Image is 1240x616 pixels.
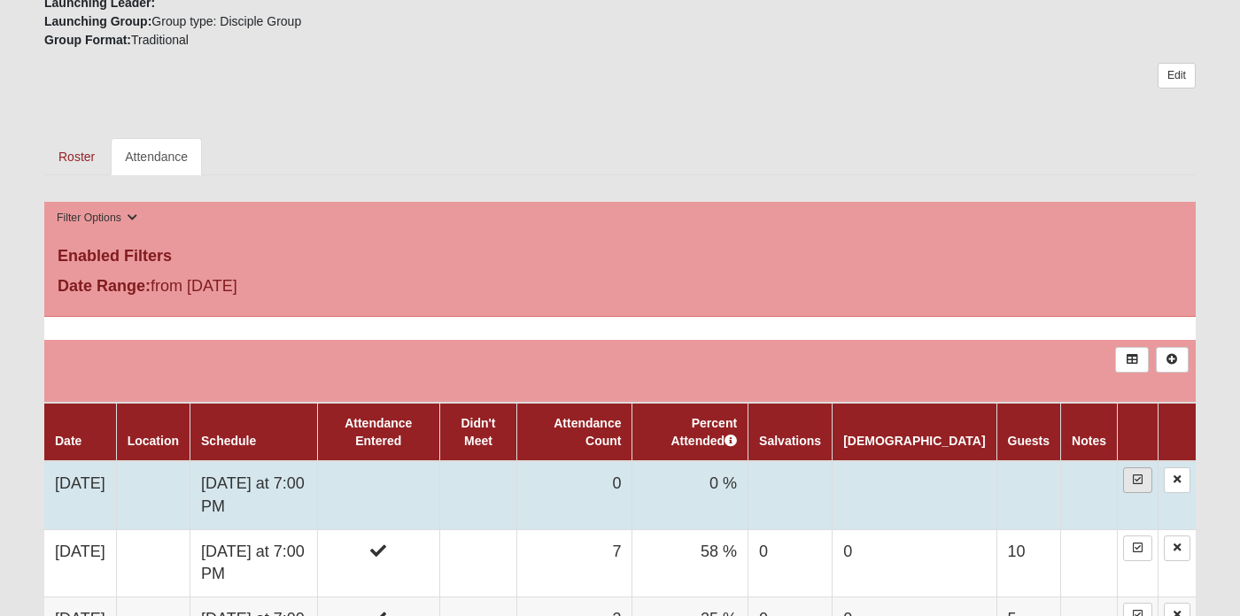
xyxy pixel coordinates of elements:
strong: Launching Group: [44,14,151,28]
a: Percent Attended [670,416,737,448]
td: 10 [996,529,1060,597]
a: Notes [1072,434,1106,448]
a: Delete [1164,467,1190,493]
th: Guests [996,403,1060,461]
a: Attendance Count [554,416,621,448]
td: 7 [517,529,632,597]
strong: Group Format: [44,33,131,47]
td: 0 [833,529,996,597]
a: Attendance Entered [345,416,412,448]
td: 58 % [632,529,748,597]
a: Enter Attendance [1123,535,1152,561]
td: 0 [748,529,833,597]
div: from [DATE] [44,274,428,303]
th: [DEMOGRAPHIC_DATA] [833,403,996,461]
button: Filter Options [51,209,143,227]
td: [DATE] [44,529,116,597]
td: [DATE] [44,461,116,529]
a: Attendance [111,138,202,175]
td: 0 [517,461,632,529]
a: Location [128,434,179,448]
a: Roster [44,138,109,175]
a: Edit [1158,63,1196,89]
h4: Enabled Filters [58,247,1182,266]
a: Alt+N [1156,347,1189,373]
a: Didn't Meet [461,416,495,448]
label: Date Range: [58,274,151,298]
a: Date [55,434,81,448]
td: [DATE] at 7:00 PM [190,529,318,597]
td: 0 % [632,461,748,529]
a: Export to Excel [1115,347,1148,373]
th: Salvations [748,403,833,461]
a: Schedule [201,434,256,448]
a: Enter Attendance [1123,467,1152,493]
td: [DATE] at 7:00 PM [190,461,318,529]
a: Delete [1164,535,1190,561]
